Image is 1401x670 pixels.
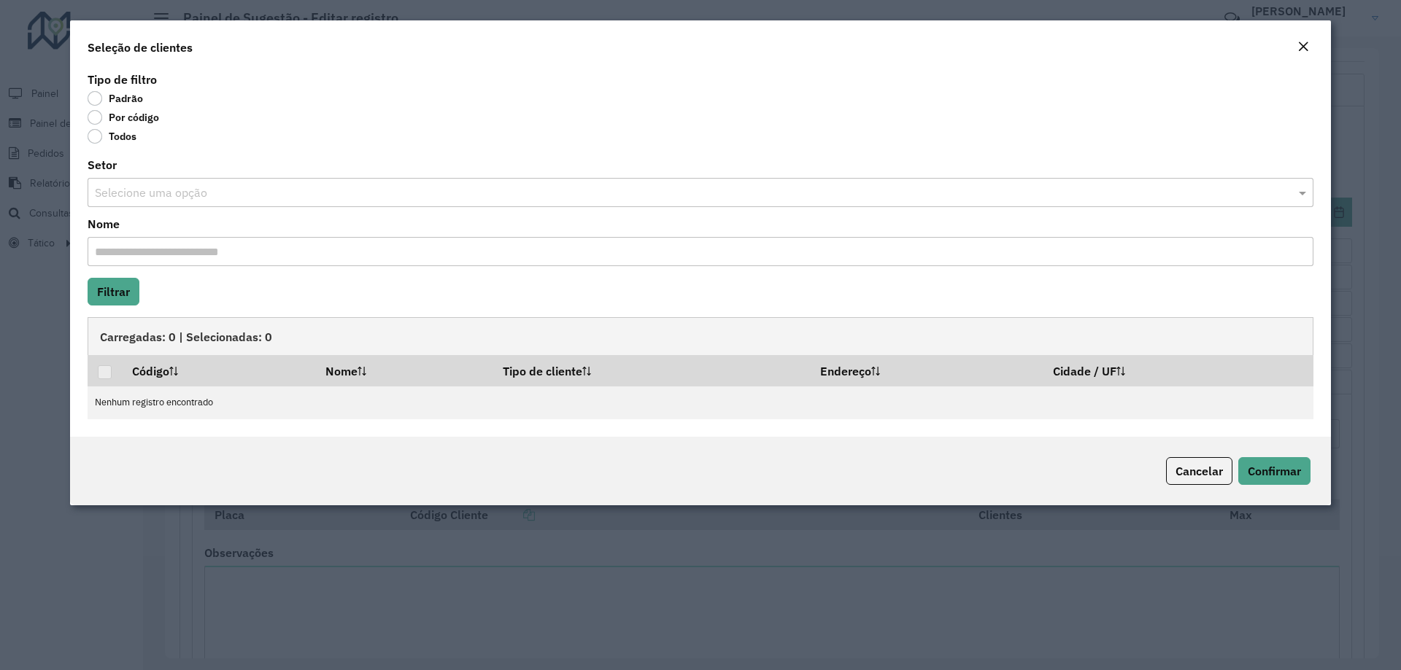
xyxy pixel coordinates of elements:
[88,215,120,233] label: Nome
[88,71,157,88] label: Tipo de filtro
[315,355,493,386] th: Nome
[88,317,1313,355] div: Carregadas: 0 | Selecionadas: 0
[1176,464,1223,478] span: Cancelar
[1166,457,1232,485] button: Cancelar
[88,156,117,174] label: Setor
[88,278,139,305] button: Filtrar
[1238,457,1311,485] button: Confirmar
[122,355,314,386] th: Código
[88,129,136,144] label: Todos
[88,39,193,56] h4: Seleção de clientes
[1248,464,1301,478] span: Confirmar
[1297,41,1309,52] em: Fechar
[810,355,1043,386] th: Endereço
[88,386,1313,419] td: Nenhum registro encontrado
[1293,38,1313,57] button: Close
[1043,355,1313,386] th: Cidade / UF
[493,355,810,386] th: Tipo de cliente
[88,91,143,106] label: Padrão
[88,110,159,125] label: Por código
